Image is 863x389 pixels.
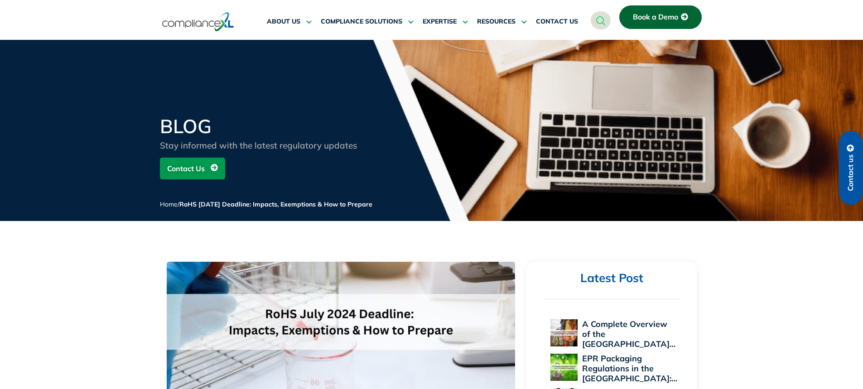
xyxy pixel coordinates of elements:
a: Contact us [839,131,863,205]
span: Book a Demo [633,13,678,21]
span: Contact us [847,154,855,191]
span: COMPLIANCE SOLUTIONS [321,18,402,26]
a: Book a Demo [619,5,702,29]
img: EPR Packaging Regulations in the US: A 2025 Compliance Perspective [550,354,578,381]
a: Contact Us [160,158,225,179]
a: EPR Packaging Regulations in the [GEOGRAPHIC_DATA]:… [582,353,677,384]
img: A Complete Overview of the EU Personal Protective Equipment Regulation 2016/425 [550,319,578,346]
a: EXPERTISE [423,11,468,33]
h2: Latest Post [544,271,680,286]
span: RESOURCES [477,18,516,26]
span: / [160,200,372,208]
span: EXPERTISE [423,18,457,26]
a: COMPLIANCE SOLUTIONS [321,11,414,33]
a: ABOUT US [267,11,312,33]
img: logo-one.svg [162,11,234,32]
span: ABOUT US [267,18,300,26]
a: RESOURCES [477,11,527,33]
span: Stay informed with the latest regulatory updates [160,140,357,151]
span: RoHS [DATE] Deadline: Impacts, Exemptions & How to Prepare [179,200,372,208]
h2: BLOG [160,117,377,136]
span: CONTACT US [536,18,578,26]
a: A Complete Overview of the [GEOGRAPHIC_DATA]… [582,319,675,349]
a: navsearch-button [591,11,611,29]
span: Contact Us [167,160,205,177]
a: CONTACT US [536,11,578,33]
a: Home [160,200,178,208]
